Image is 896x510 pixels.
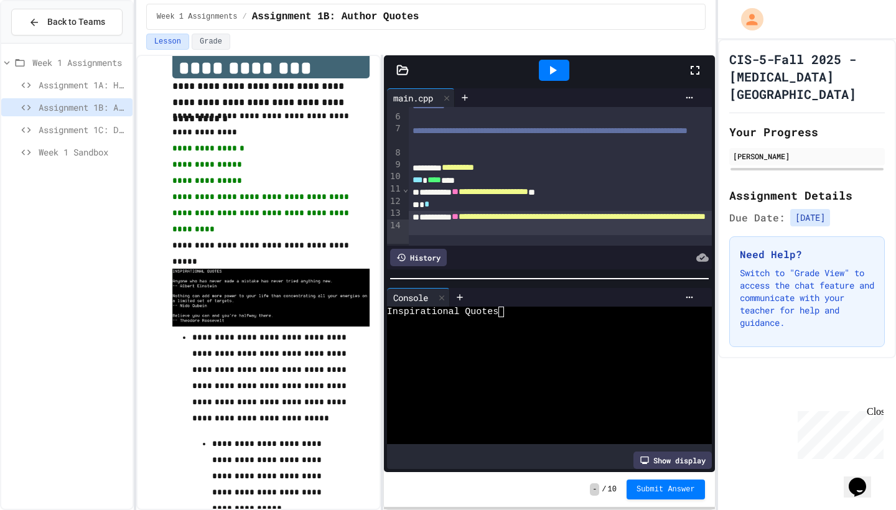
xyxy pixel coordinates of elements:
span: Assignment 1B: Author Quotes [252,9,419,24]
div: [PERSON_NAME] [733,151,881,162]
button: Grade [192,34,230,50]
iframe: chat widget [844,460,884,498]
span: Week 1 Sandbox [39,146,128,159]
span: Assignment 1B: Author Quotes [39,101,128,114]
div: Chat with us now!Close [5,5,86,79]
div: My Account [728,5,767,34]
span: Assignment 1C: Diamonds Are Forever [39,123,128,136]
iframe: chat widget [793,406,884,459]
p: Switch to "Grade View" to access the chat feature and communicate with your teacher for help and ... [740,267,874,329]
span: Week 1 Assignments [157,12,238,22]
h2: Your Progress [729,123,885,141]
span: Week 1 Assignments [32,56,128,69]
button: Back to Teams [11,9,123,35]
span: / [242,12,246,22]
span: [DATE] [790,209,830,226]
h3: Need Help? [740,247,874,262]
span: Assignment 1A: Hello World [39,78,128,91]
h2: Assignment Details [729,187,885,204]
span: Back to Teams [47,16,105,29]
h1: CIS-5-Fall 2025 - [MEDICAL_DATA][GEOGRAPHIC_DATA] [729,50,885,103]
button: Lesson [146,34,189,50]
span: Due Date: [729,210,785,225]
